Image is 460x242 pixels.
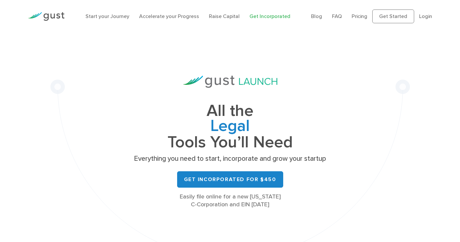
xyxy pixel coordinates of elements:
a: Blog [311,13,322,19]
a: Get Incorporated [249,13,290,19]
p: Everything you need to start, incorporate and grow your startup [132,154,328,163]
span: Governance [132,119,328,135]
a: FAQ [332,13,342,19]
a: Accelerate your Progress [139,13,199,19]
a: Login [419,13,432,19]
a: Start your Journey [85,13,129,19]
a: Get Incorporated for $450 [177,171,283,188]
h1: All the Tools You’ll Need [132,103,328,150]
a: Pricing [352,13,367,19]
img: Gust Logo [28,12,64,21]
a: Raise Capital [209,13,240,19]
div: Easily file online for a new [US_STATE] C-Corporation and EIN [DATE] [132,193,328,209]
a: Get Started [372,9,414,23]
img: Gust Launch Logo [183,76,277,88]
